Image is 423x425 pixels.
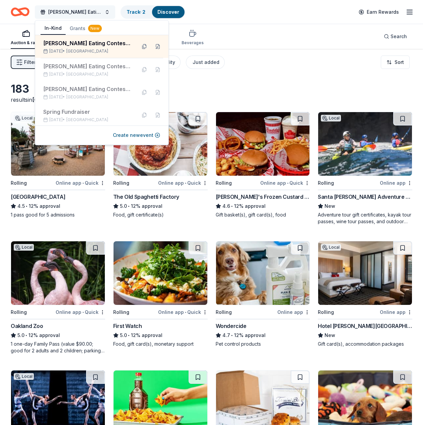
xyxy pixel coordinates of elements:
[378,30,412,43] button: Search
[182,27,204,49] button: Beverages
[185,180,186,186] span: •
[56,308,105,316] div: Online app Quick
[11,241,105,354] a: Image for Oakland ZooLocalRollingOnline app•QuickOakland Zoo5.0•12% approval1 one-day Family Pass...
[380,308,412,316] div: Online app
[113,241,208,347] a: Image for First WatchRollingOnline app•QuickFirst Watch5.0•12% approvalFood, gift card(s), moneta...
[158,179,208,187] div: Online app Quick
[325,331,335,339] span: New
[43,117,131,122] div: [DATE] •
[216,331,310,339] div: 12% approval
[120,202,127,210] span: 5.0
[395,58,404,66] span: Sort
[114,241,207,305] img: Image for First Watch
[318,179,334,187] div: Rolling
[113,202,208,210] div: 12% approval
[11,193,65,201] div: [GEOGRAPHIC_DATA]
[222,331,230,339] span: 4.7
[216,308,232,316] div: Rolling
[82,310,84,315] span: •
[113,131,160,139] button: Create newevent
[182,40,204,46] div: Beverages
[231,333,233,338] span: •
[11,112,105,218] a: Image for Bay Area Discovery MuseumLocalRollingOnline app•Quick[GEOGRAPHIC_DATA]4.5•12% approval1...
[11,27,41,49] button: Auction & raffle
[88,25,102,32] div: New
[66,49,108,54] span: [GEOGRAPHIC_DATA]
[24,58,36,66] span: Filter
[11,40,41,46] div: Auction & raffle
[277,308,310,316] div: Online app
[318,211,412,225] div: Adventure tour gift certificates, kayak tour passes, wine tour passes, and outdoor experience vou...
[41,22,66,35] button: In-Kind
[157,9,179,15] a: Discover
[216,341,310,347] div: Pet control products
[321,244,341,251] div: Local
[11,322,43,330] div: Oakland Zoo
[66,22,106,34] button: Grants
[325,202,335,210] span: New
[82,180,84,186] span: •
[17,202,25,210] span: 4.5
[14,244,34,251] div: Local
[113,211,208,218] div: Food, gift certificate(s)
[318,112,412,176] img: Image for Santa Barbara Adventure Company
[43,108,131,116] div: Spring Fundraiser
[14,373,34,380] div: Local
[11,308,27,316] div: Rolling
[222,202,230,210] span: 4.6
[25,333,27,338] span: •
[128,333,130,338] span: •
[128,203,130,209] span: •
[48,8,102,16] span: [PERSON_NAME] Eating Contest 28
[318,241,412,347] a: Image for Hotel Valencia Santana RowLocalRollingOnline appHotel [PERSON_NAME][GEOGRAPHIC_DATA]New...
[11,112,105,176] img: Image for Bay Area Discovery Museum
[26,203,27,209] span: •
[216,322,246,330] div: Wondercide
[113,341,208,347] div: Food, gift card(s), monetary support
[216,179,232,187] div: Rolling
[17,331,24,339] span: 5.0
[113,179,129,187] div: Rolling
[120,331,127,339] span: 5.0
[113,308,129,316] div: Rolling
[11,331,105,339] div: 12% approval
[66,72,108,77] span: [GEOGRAPHIC_DATA]
[56,179,105,187] div: Online app Quick
[32,96,149,103] span: [GEOGRAPHIC_DATA], [GEOGRAPHIC_DATA]
[318,241,412,305] img: Image for Hotel Valencia Santana Row
[216,112,310,218] a: Image for Freddy's Frozen Custard & SteakburgersRollingOnline app•Quick[PERSON_NAME]'s Frozen Cus...
[185,310,186,315] span: •
[43,62,131,70] div: [PERSON_NAME] Eating Contest 27
[260,179,310,187] div: Online app Quick
[216,211,310,218] div: Gift basket(s), gift card(s), food
[66,117,108,122] span: [GEOGRAPHIC_DATA]
[318,308,334,316] div: Rolling
[318,112,412,225] a: Image for Santa Barbara Adventure CompanyLocalRollingOnline appSanta [PERSON_NAME] Adventure Comp...
[391,32,407,40] span: Search
[216,112,310,176] img: Image for Freddy's Frozen Custard & Steakburgers
[231,203,233,209] span: •
[287,180,288,186] span: •
[11,202,105,210] div: 12% approval
[216,193,310,201] div: [PERSON_NAME]'s Frozen Custard & Steakburgers
[216,241,310,347] a: Image for WondercideRollingOnline appWondercide4.7•12% approvalPet control products
[113,112,208,218] a: Image for The Old Spaghetti FactoryRollingOnline app•QuickThe Old Spaghetti Factory5.0•12% approv...
[11,341,105,354] div: 1 one-day Family Pass (value $90.00; good for 2 adults and 2 children; parking is included)
[121,5,185,19] button: Track· 2Discover
[318,193,412,201] div: Santa [PERSON_NAME] Adventure Company
[43,49,131,54] div: [DATE] •
[113,322,142,330] div: First Watch
[113,331,208,339] div: 12% approval
[11,82,208,96] div: 183
[11,179,27,187] div: Rolling
[321,115,341,121] div: Local
[11,211,105,218] div: 1 pass good for 5 admissions
[43,39,131,47] div: [PERSON_NAME] Eating Contest 28
[158,308,208,316] div: Online app Quick
[11,96,208,104] div: results
[11,56,41,69] button: Filter2
[380,179,412,187] div: Online app
[28,96,149,103] span: in
[193,58,219,66] div: Just added
[318,322,412,330] div: Hotel [PERSON_NAME][GEOGRAPHIC_DATA]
